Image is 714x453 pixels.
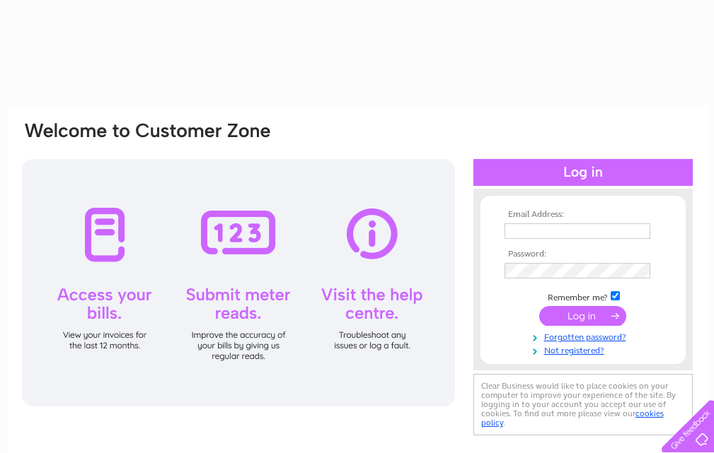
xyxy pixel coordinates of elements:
a: cookies policy [481,408,664,428]
input: Submit [539,306,626,326]
a: Forgotten password? [505,329,665,343]
div: Clear Business would like to place cookies on your computer to improve your experience of the sit... [473,374,693,435]
a: Not registered? [505,343,665,356]
td: Remember me? [501,289,665,303]
th: Email Address: [501,210,665,220]
th: Password: [501,249,665,259]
